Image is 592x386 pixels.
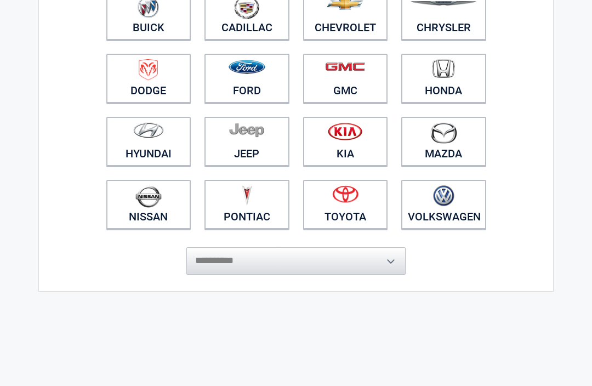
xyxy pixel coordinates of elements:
img: toyota [332,185,358,203]
img: ford [229,60,265,74]
a: Toyota [303,180,388,229]
img: gmc [325,62,365,71]
a: Nissan [106,180,191,229]
img: dodge [139,59,158,81]
img: pontiac [241,185,252,206]
a: Dodge [106,54,191,103]
img: volkswagen [433,185,454,207]
img: chrysler [410,1,477,6]
a: Volkswagen [401,180,486,229]
img: nissan [135,185,162,208]
a: Kia [303,117,388,166]
a: GMC [303,54,388,103]
img: mazda [430,122,457,144]
a: Jeep [204,117,289,166]
a: Pontiac [204,180,289,229]
img: jeep [229,122,264,138]
a: Hyundai [106,117,191,166]
a: Ford [204,54,289,103]
img: honda [432,59,455,78]
img: hyundai [133,122,164,138]
img: kia [328,122,362,140]
a: Mazda [401,117,486,166]
a: Honda [401,54,486,103]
